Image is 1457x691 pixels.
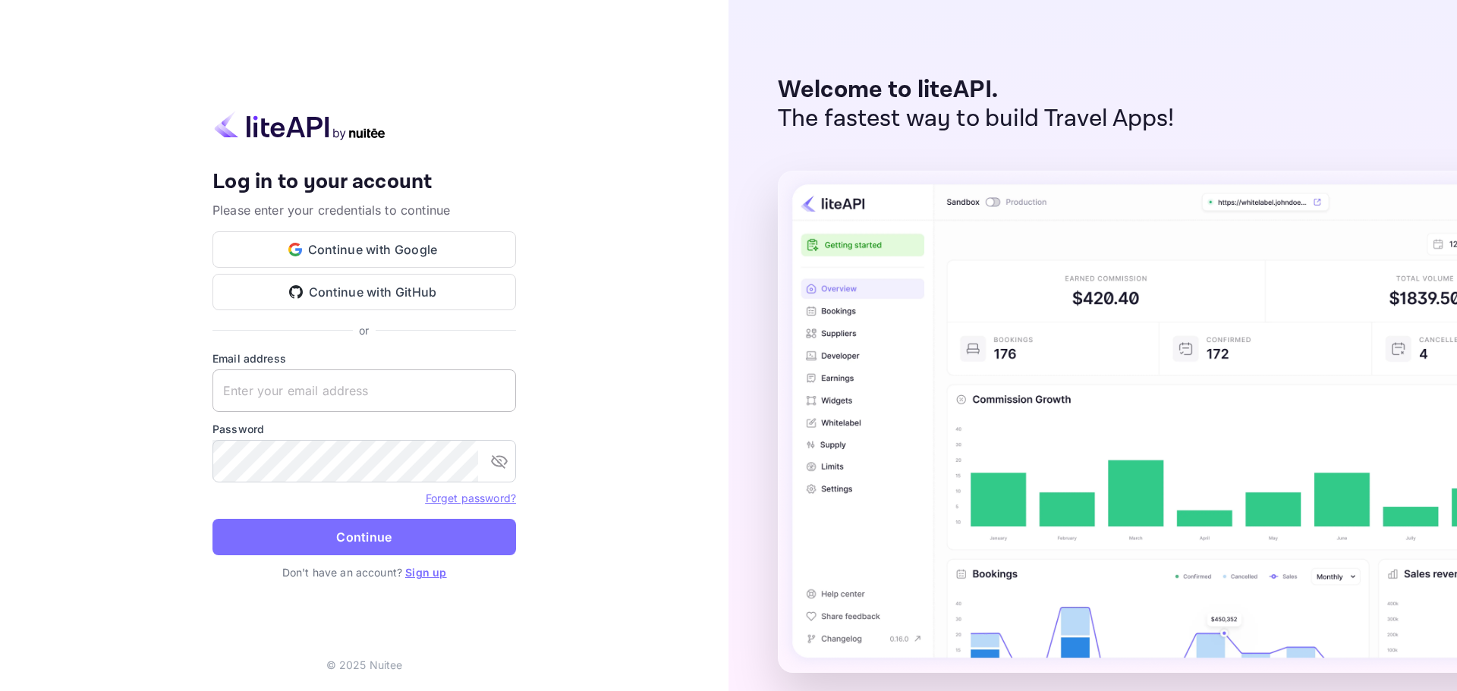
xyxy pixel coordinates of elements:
a: Forget password? [426,492,516,504]
p: Please enter your credentials to continue [212,201,516,219]
label: Password [212,421,516,437]
button: Continue with GitHub [212,274,516,310]
a: Sign up [405,566,446,579]
input: Enter your email address [212,369,516,412]
label: Email address [212,350,516,366]
a: Forget password? [426,490,516,505]
p: Welcome to liteAPI. [778,76,1175,105]
p: Don't have an account? [212,564,516,580]
button: toggle password visibility [484,446,515,476]
p: or [359,322,369,338]
button: Continue with Google [212,231,516,268]
p: The fastest way to build Travel Apps! [778,105,1175,133]
h4: Log in to your account [212,169,516,196]
button: Continue [212,519,516,555]
img: liteapi [212,111,387,140]
p: © 2025 Nuitee [326,657,403,673]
